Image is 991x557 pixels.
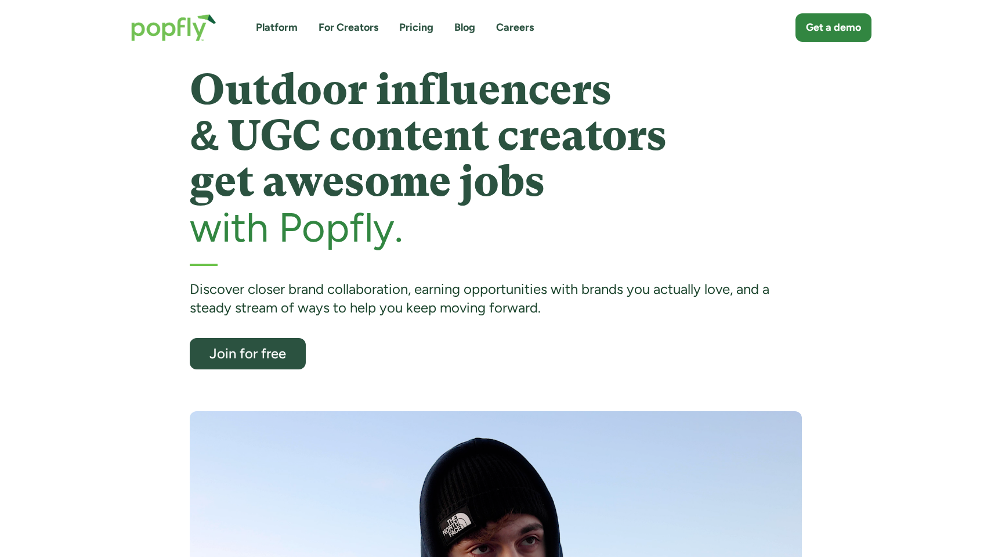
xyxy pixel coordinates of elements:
a: Careers [496,20,534,35]
h1: Outdoor influencers & UGC content creators get awesome jobs [190,67,802,205]
a: home [120,2,228,53]
div: Join for free [200,346,295,361]
a: Get a demo [795,13,871,42]
div: Discover closer brand collaboration, earning opportunities with brands you actually love, and a s... [190,280,802,318]
a: Platform [256,20,298,35]
a: Blog [454,20,475,35]
div: Get a demo [806,20,861,35]
a: Pricing [399,20,433,35]
a: Join for free [190,338,306,369]
h2: with Popfly. [190,205,802,250]
a: For Creators [319,20,378,35]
